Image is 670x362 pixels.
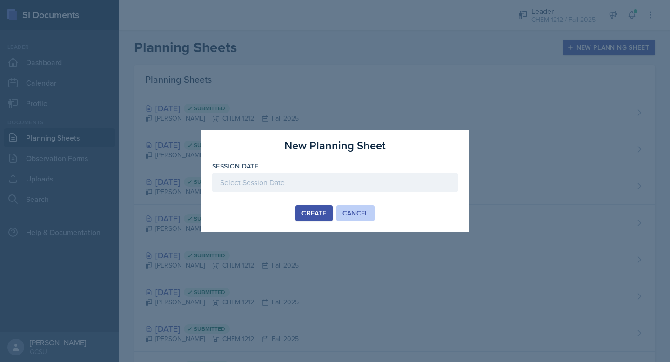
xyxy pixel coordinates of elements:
label: Session Date [212,161,258,171]
h3: New Planning Sheet [284,137,386,154]
div: Create [301,209,326,217]
div: Cancel [342,209,368,217]
button: Cancel [336,205,375,221]
button: Create [295,205,332,221]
